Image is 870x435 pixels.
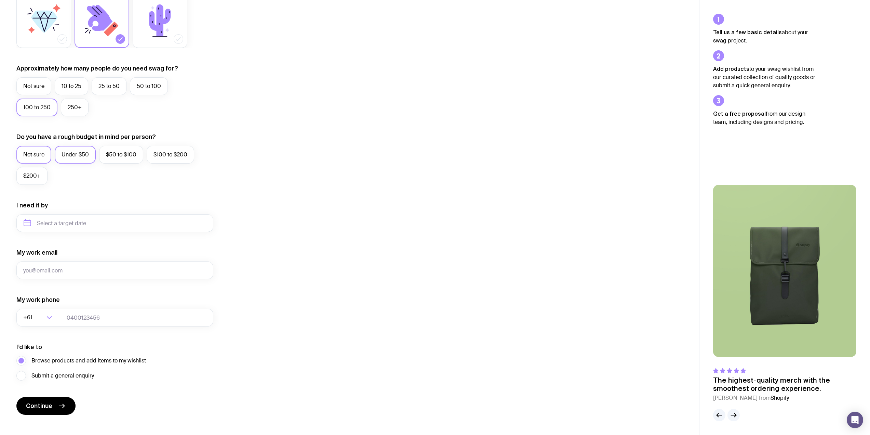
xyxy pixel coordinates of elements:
label: Do you have a rough budget in mind per person? [16,133,156,141]
p: from our design team, including designs and pricing. [713,110,816,126]
cite: [PERSON_NAME] from [713,394,856,402]
label: My work email [16,248,57,257]
label: I need it by [16,201,48,209]
label: 100 to 250 [16,99,57,116]
label: $100 to $200 [147,146,194,164]
input: Select a target date [16,214,213,232]
span: Browse products and add items to my wishlist [31,357,146,365]
label: Approximately how many people do you need swag for? [16,64,178,73]
label: 50 to 100 [130,77,168,95]
div: Open Intercom Messenger [847,412,863,428]
label: Not sure [16,146,51,164]
button: Continue [16,397,76,415]
label: $200+ [16,167,48,185]
p: about your swag project. [713,28,816,45]
label: Not sure [16,77,51,95]
strong: Get a free proposal [713,111,766,117]
label: I’d like to [16,343,42,351]
label: 25 to 50 [92,77,126,95]
input: Search for option [34,309,44,327]
p: to your swag wishlist from our curated collection of quality goods or submit a quick general enqu... [713,65,816,90]
p: The highest-quality merch with the smoothest ordering experience. [713,376,856,393]
label: Under $50 [55,146,96,164]
strong: Tell us a few basic details [713,29,782,35]
div: Search for option [16,309,60,327]
span: +61 [23,309,34,327]
label: My work phone [16,296,60,304]
span: Continue [26,402,52,410]
input: 0400123456 [60,309,213,327]
input: you@email.com [16,261,213,279]
strong: Add products [713,66,749,72]
span: Submit a general enquiry [31,372,94,380]
span: Shopify [771,394,789,401]
label: 10 to 25 [55,77,88,95]
label: 250+ [61,99,89,116]
label: $50 to $100 [99,146,143,164]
